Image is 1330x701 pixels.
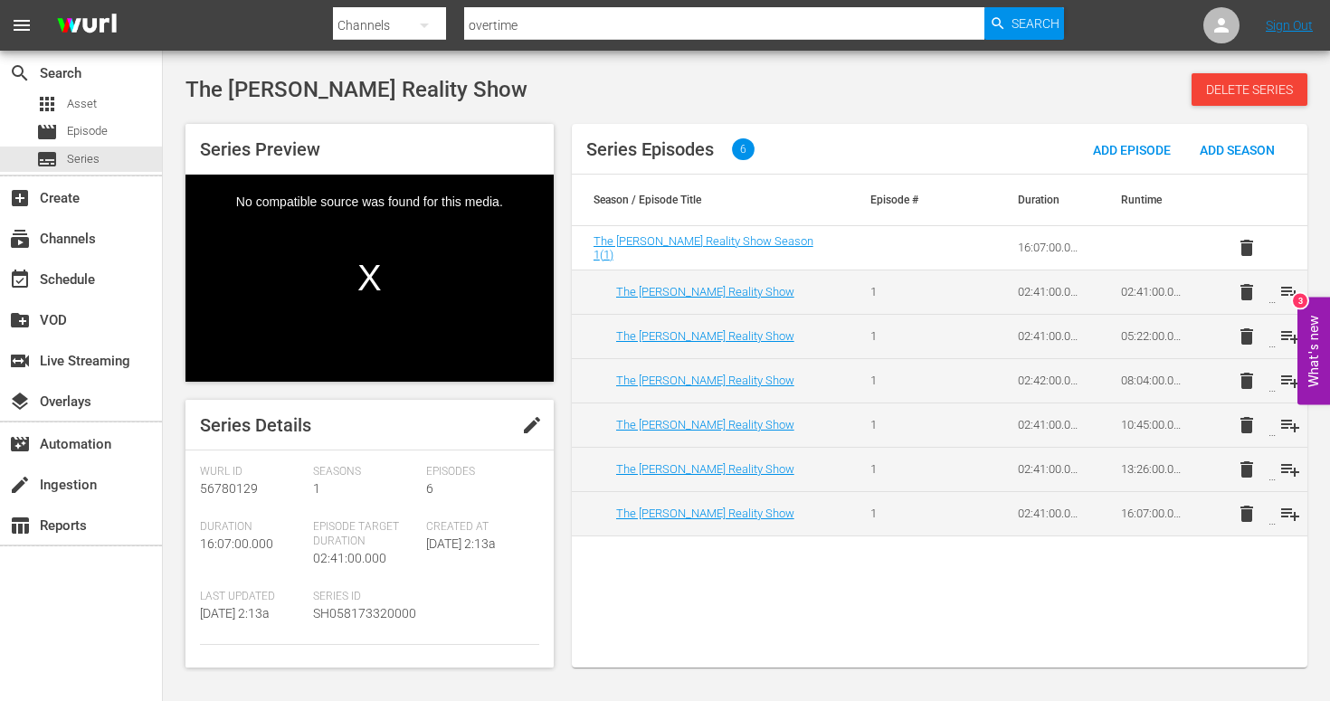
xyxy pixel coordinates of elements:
[313,520,417,549] span: Episode Target Duration
[1236,414,1258,436] span: delete
[996,270,1100,314] td: 02:41:00.000
[43,5,130,47] img: ans4CAIJ8jUAAAAAAAAAAAAAAAAAAAAAAAAgQb4GAAAAAAAAAAAAAAAAAAAAAAAAJMjXAAAAAAAAAAAAAAAAAAAAAAAAgAT5G...
[426,536,496,551] span: [DATE] 2:13a
[313,590,417,604] span: Series ID
[200,667,530,681] span: Series Title:
[1185,133,1289,166] button: Add Season
[849,314,953,358] td: 1
[313,465,417,479] span: Seasons
[200,481,258,496] span: 56780129
[1279,414,1301,436] span: playlist_add
[1266,18,1313,33] a: Sign Out
[1192,73,1307,106] button: Delete Series
[1225,359,1268,403] button: delete
[36,148,58,170] span: Series
[1279,326,1301,347] span: playlist_add
[984,7,1064,40] button: Search
[1099,314,1203,358] td: 05:22:00.000
[510,403,554,447] button: edit
[1225,270,1268,314] button: delete
[9,433,31,455] span: Automation
[616,285,794,298] a: The [PERSON_NAME] Reality Show
[185,175,554,382] div: No compatible source was found for this media.
[1236,459,1258,480] span: delete
[200,414,311,436] span: Series Details
[1268,315,1312,358] button: playlist_add
[1225,448,1268,491] button: delete
[1268,359,1312,403] button: playlist_add
[426,465,530,479] span: Episodes
[9,515,31,536] span: Reports
[9,228,31,250] span: Channels
[185,77,527,102] span: The [PERSON_NAME] Reality Show
[1297,297,1330,404] button: Open Feedback Widget
[67,150,100,168] span: Series
[313,481,320,496] span: 1
[1099,270,1203,314] td: 02:41:00.000
[1268,270,1312,314] button: playlist_add
[594,234,813,261] span: The [PERSON_NAME] Reality Show Season 1 ( 1 )
[1279,503,1301,525] span: playlist_add
[1099,447,1203,491] td: 13:26:00.000
[200,606,270,620] span: [DATE] 2:13a
[1099,403,1203,447] td: 10:45:00.000
[616,418,794,431] a: The [PERSON_NAME] Reality Show
[9,187,31,209] span: Create
[1225,226,1268,270] button: delete
[1236,237,1258,259] span: delete
[1268,403,1312,447] button: playlist_add
[1268,448,1312,491] button: playlist_add
[67,122,108,140] span: Episode
[616,507,794,520] a: The [PERSON_NAME] Reality Show
[9,62,31,84] span: Search
[185,175,554,382] div: Video Player
[9,350,31,372] span: Live Streaming
[996,403,1100,447] td: 02:41:00.000
[1236,370,1258,392] span: delete
[1192,82,1307,97] span: Delete Series
[996,314,1100,358] td: 02:41:00.000
[1099,358,1203,403] td: 08:04:00.000
[9,309,31,331] span: VOD
[36,93,58,115] span: Asset
[1099,491,1203,535] td: 16:07:00.000
[1012,7,1059,40] span: Search
[1236,326,1258,347] span: delete
[616,374,794,387] a: The [PERSON_NAME] Reality Show
[1279,459,1301,480] span: playlist_add
[200,536,273,551] span: 16:07:00.000
[849,270,953,314] td: 1
[572,175,849,225] th: Season / Episode Title
[36,121,58,143] span: Episode
[67,95,97,113] span: Asset
[616,462,794,476] a: The [PERSON_NAME] Reality Show
[849,491,953,535] td: 1
[1268,492,1312,535] button: playlist_add
[849,358,953,403] td: 1
[9,474,31,496] span: Ingestion
[313,606,416,620] span: SH058173320000
[996,447,1100,491] td: 02:41:00.000
[616,329,794,343] a: The [PERSON_NAME] Reality Show
[1225,492,1268,535] button: delete
[849,403,953,447] td: 1
[200,520,304,535] span: Duration
[1078,133,1185,166] button: Add Episode
[1236,503,1258,525] span: delete
[594,234,813,261] a: The [PERSON_NAME] Reality Show Season 1(1)
[200,590,304,604] span: Last Updated
[849,175,953,225] th: Episode #
[313,551,386,565] span: 02:41:00.000
[1078,143,1185,157] span: Add Episode
[586,138,714,160] span: Series Episodes
[996,175,1100,225] th: Duration
[1185,143,1289,157] span: Add Season
[9,391,31,412] span: Overlays
[426,481,433,496] span: 6
[1293,293,1307,308] div: 3
[1225,403,1268,447] button: delete
[996,358,1100,403] td: 02:42:00.000
[1236,281,1258,303] span: delete
[11,14,33,36] span: menu
[426,520,530,535] span: Created At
